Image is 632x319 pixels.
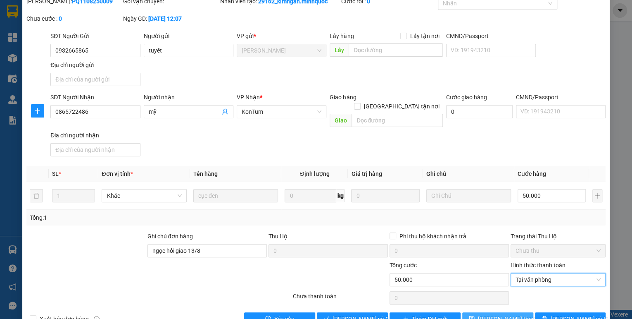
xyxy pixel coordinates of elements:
th: Ghi chú [423,166,514,182]
input: 0 [351,189,419,202]
span: Tên hàng [193,170,218,177]
label: Hình thức thanh toán [511,262,565,269]
span: Phí thu hộ khách nhận trả [396,232,470,241]
span: Tổng cước [390,262,417,269]
span: Tại văn phòng [516,273,601,286]
span: Khác [107,189,181,202]
div: Trạng thái Thu Hộ [511,232,606,241]
span: Lấy [330,43,349,57]
span: SL [52,170,59,177]
input: VD: Bàn, Ghế [193,189,278,202]
b: [DATE] 12:07 [148,15,182,22]
div: Địa chỉ người gửi [50,60,140,70]
span: [GEOGRAPHIC_DATA] tận nơi [361,102,443,111]
div: Tổng: 1 [30,213,245,222]
div: SĐT Người Nhận [50,93,140,102]
input: Cước giao hàng [446,105,513,118]
span: Lấy tận nơi [407,31,443,41]
button: plus [592,189,602,202]
input: Ghi Chú [426,189,511,202]
input: Ghi chú đơn hàng [147,244,267,257]
span: Đơn vị tính [102,170,133,177]
span: Giao [330,114,352,127]
span: Định lượng [300,170,329,177]
div: CMND/Passport [446,31,536,41]
span: Giá trị hàng [351,170,382,177]
span: KonTum [242,106,321,118]
span: user-add [222,108,228,115]
div: Ngày GD: [123,14,218,23]
div: Người gửi [144,31,233,41]
div: VP gửi [237,31,326,41]
div: Chưa thanh toán [292,292,388,306]
span: VP Nhận [237,94,260,101]
button: delete [30,189,43,202]
label: Cước giao hàng [446,94,487,101]
div: CMND/Passport [516,93,606,102]
span: Cước hàng [518,170,546,177]
div: SĐT Người Gửi [50,31,140,41]
div: Người nhận [144,93,233,102]
label: Ghi chú đơn hàng [147,233,193,240]
input: Dọc đường [349,43,443,57]
input: Địa chỉ của người gửi [50,73,140,86]
input: Địa chỉ của người nhận [50,143,140,156]
button: plus [31,104,44,118]
span: plus [31,108,44,114]
span: Phổ Quang [242,44,321,57]
span: Chưa thu [516,245,601,257]
span: Lấy hàng [330,33,354,39]
span: Giao hàng [330,94,356,101]
div: Chưa cước : [26,14,121,23]
b: 0 [59,15,62,22]
div: Địa chỉ người nhận [50,131,140,140]
input: Dọc đường [352,114,443,127]
span: kg [336,189,345,202]
span: Thu Hộ [268,233,287,240]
